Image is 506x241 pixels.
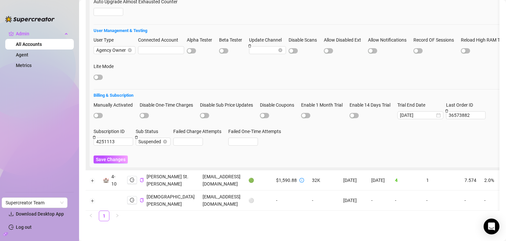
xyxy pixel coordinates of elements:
div: 🏰 [103,177,109,184]
span: delete [93,136,96,139]
button: Expand row [90,178,95,183]
button: Copy Account UID [140,178,144,183]
button: Expand row [90,198,95,203]
span: 2.0% [484,178,494,183]
button: Lite Mode [94,75,103,80]
td: [EMAIL_ADDRESS][DOMAIN_NAME] [199,170,244,190]
div: $1,590.88 [276,177,297,184]
span: close-circle [278,48,282,52]
input: Connected Account [138,46,184,54]
li: Previous Page [86,211,96,221]
span: Agency Owner [96,47,133,54]
span: left [89,214,93,218]
button: Record OF Sessions [413,48,423,53]
td: - [480,190,498,211]
label: User Type [94,36,118,44]
span: [DEMOGRAPHIC_DATA][PERSON_NAME] [147,194,195,207]
label: Record OF Sessions [413,36,458,44]
span: 4 [395,178,398,183]
td: - [272,190,308,211]
button: logout [127,196,137,204]
label: Disable Scans [289,36,321,44]
span: 🟢 [248,178,254,183]
label: Failed Charge Attempts [173,128,226,135]
div: 4-10 [111,173,119,188]
span: delete [445,109,448,113]
span: ⚪ [248,198,254,203]
span: Admin [16,28,63,39]
span: close-circle [163,140,167,144]
a: 1 [99,211,109,221]
button: right [112,211,123,221]
button: Beta Tester [219,48,228,53]
label: Failed One-Time Attempts [228,128,285,135]
label: Last Order ID [446,101,477,109]
button: Allow Disabled Ext [324,48,333,53]
span: Suspended [138,138,168,145]
span: Save Changes [96,157,126,162]
label: Subscription ID [94,128,129,135]
label: Allow Notifications [368,36,411,44]
li: Next Page [112,211,123,221]
button: Disable Scans [289,48,298,53]
span: Supercreator Team [6,198,64,208]
span: copy [140,198,144,202]
label: Enable 14 Days Trial [350,101,395,109]
span: 1 [426,178,429,183]
label: Update Channel [249,36,286,44]
button: Enable 1 Month Trial [301,113,310,118]
label: Allow Disabled Ext [324,36,365,44]
span: info-circle [299,178,304,183]
td: [DATE] [367,170,391,190]
label: Disable Sub Price Updates [200,101,257,109]
input: Last Order ID [446,112,485,119]
button: Save Changes [94,155,128,163]
span: download [9,211,14,217]
td: 32K [308,170,339,190]
label: Trial End Date [397,101,430,109]
span: Download Desktop App [16,211,64,217]
span: logout [130,198,134,202]
input: Auto Upgrade Almost Exhausted Counter [94,8,123,16]
label: Manually Activated [94,101,137,109]
td: - [461,190,480,211]
label: Sub Status [136,128,162,135]
img: logo-BBDzfeDw.svg [5,16,55,22]
label: Lite Mode [94,63,118,70]
button: Enable 14 Days Trial [350,113,359,118]
button: left [86,211,96,221]
td: - [367,190,391,211]
button: Copy Account UID [140,198,144,203]
a: Log out [16,224,32,230]
label: Enable 1 Month Trial [301,101,347,109]
td: - [308,190,339,211]
a: Metrics [16,63,32,68]
span: 7.574 [464,178,476,183]
span: close-circle [128,48,132,52]
div: Open Intercom Messenger [484,219,499,234]
label: Disable Coupons [260,101,298,109]
td: [DATE] [339,190,367,211]
button: Disable Coupons [260,113,269,118]
td: - [391,190,422,211]
span: copy [140,178,144,182]
input: Trial End Date [400,112,435,119]
li: 1 [99,211,109,221]
span: [PERSON_NAME] St.[PERSON_NAME] [147,174,188,187]
label: Connected Account [138,36,183,44]
a: Agent [16,52,28,57]
td: [DATE] [339,170,367,190]
label: Alpha Tester [187,36,216,44]
td: [EMAIL_ADDRESS][DOMAIN_NAME] [199,190,244,211]
a: All Accounts [16,42,42,47]
input: Failed Charge Attempts [174,138,203,145]
input: Subscription ID [94,138,133,145]
button: Alpha Tester [187,48,196,53]
input: Failed One-Time Attempts [229,138,258,145]
label: Disable One-Time Charges [140,101,197,109]
span: delete [135,136,138,139]
button: Allow Notifications [368,48,377,53]
span: - [426,198,428,203]
button: Disable One-Time Charges [140,113,149,118]
button: Disable Sub Price Updates [200,113,209,118]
